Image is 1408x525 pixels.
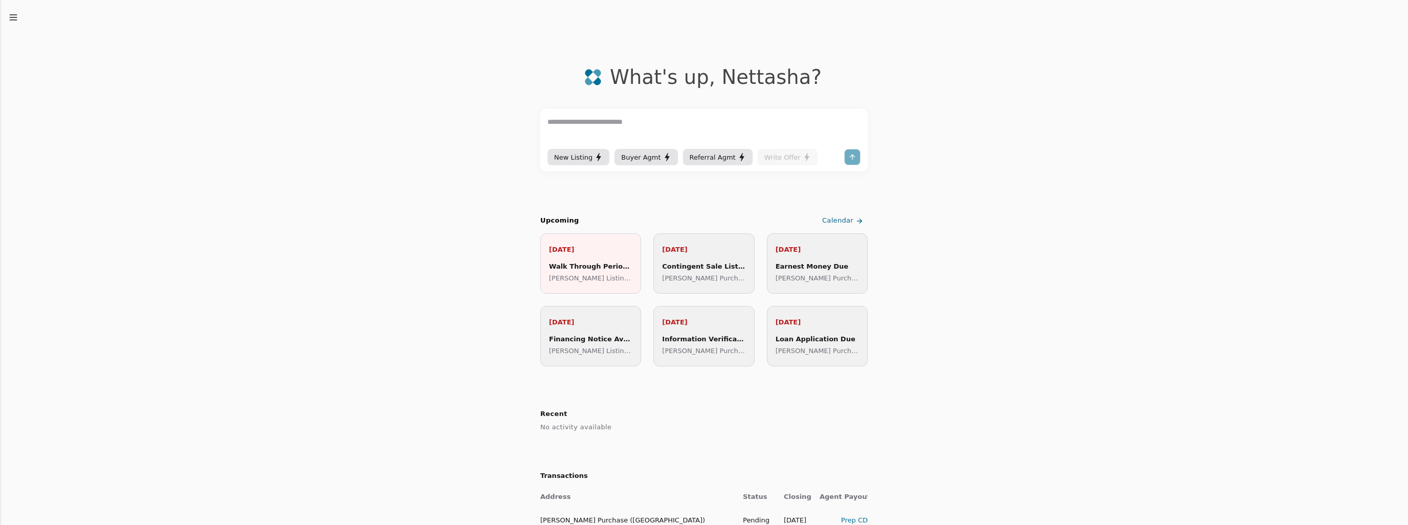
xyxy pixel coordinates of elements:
button: Buyer Agmt [614,149,677,165]
th: Address [540,486,735,509]
div: Earnest Money Due [776,261,859,272]
span: Referral Agmt [690,152,736,163]
p: [DATE] [662,244,745,255]
p: [DATE] [549,317,632,327]
p: [PERSON_NAME] Listing ([GEOGRAPHIC_DATA] ) [549,273,632,283]
p: [DATE] [776,317,859,327]
p: [PERSON_NAME] Purchase ([GEOGRAPHIC_DATA]) [662,273,745,283]
a: [DATE]Loan Application Due[PERSON_NAME] Purchase ([GEOGRAPHIC_DATA]) [767,306,868,366]
p: [PERSON_NAME] Purchase ([GEOGRAPHIC_DATA]) [662,345,745,356]
button: Referral Agmt [683,149,753,165]
p: [PERSON_NAME] Listing ([GEOGRAPHIC_DATA] ) [549,345,632,356]
button: New Listing [547,149,609,165]
a: [DATE]Information Verification Ends[PERSON_NAME] Purchase ([GEOGRAPHIC_DATA]) [653,306,754,366]
a: Calendar [820,212,868,229]
div: New Listing [554,152,603,163]
th: Agent Payout [811,486,868,509]
th: Closing [776,486,811,509]
div: Contingent Sale Listing Due [662,261,745,272]
p: [DATE] [662,317,745,327]
h2: Recent [540,407,868,421]
div: What's up , Nettasha ? [610,65,822,89]
img: logo [584,69,602,86]
a: [DATE]Earnest Money Due[PERSON_NAME] Purchase ([GEOGRAPHIC_DATA]) [767,233,868,294]
div: Financing Notice Available [549,334,632,344]
p: [DATE] [776,244,859,255]
th: Status [735,486,776,509]
span: Calendar [822,215,853,226]
a: [DATE]Walk Through Period Begins[PERSON_NAME] Listing ([GEOGRAPHIC_DATA] ) [540,233,641,294]
p: [DATE] [549,244,632,255]
div: No activity available [540,421,868,434]
div: Walk Through Period Begins [549,261,632,272]
h2: Upcoming [540,215,579,226]
p: [PERSON_NAME] Purchase ([GEOGRAPHIC_DATA]) [776,345,859,356]
div: Information Verification Ends [662,334,745,344]
a: [DATE]Contingent Sale Listing Due[PERSON_NAME] Purchase ([GEOGRAPHIC_DATA]) [653,233,754,294]
div: Loan Application Due [776,334,859,344]
h2: Transactions [540,471,868,482]
p: [PERSON_NAME] Purchase ([GEOGRAPHIC_DATA]) [776,273,859,283]
a: [DATE]Financing Notice Available[PERSON_NAME] Listing ([GEOGRAPHIC_DATA] ) [540,306,641,366]
span: Buyer Agmt [621,152,661,163]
